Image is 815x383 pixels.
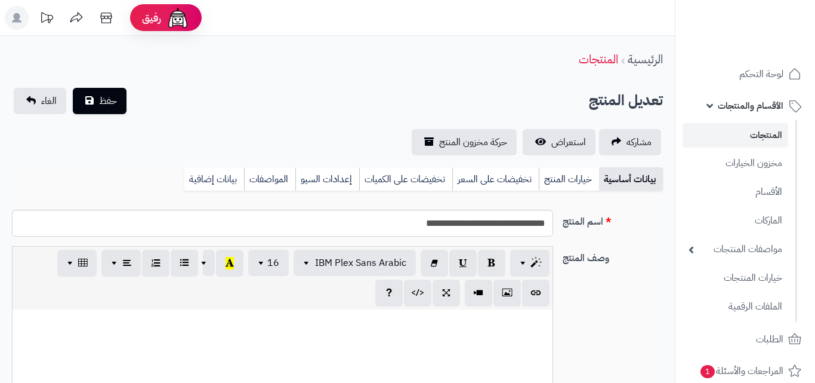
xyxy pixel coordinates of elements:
[683,60,808,88] a: لوحة التحكم
[699,363,783,379] span: المراجعات والأسئلة
[718,97,783,114] span: الأقسام والمنتجات
[756,331,783,348] span: الطلبات
[558,246,668,265] label: وصف المنتج
[295,167,359,191] a: إعدادات السيو
[683,237,788,262] a: مواصفات المنتجات
[700,365,715,379] span: 1
[734,25,804,50] img: logo-2.png
[359,167,452,191] a: تخفيضات على الكميات
[315,256,406,270] span: IBM Plex Sans Arabic
[599,167,663,191] a: بيانات أساسية
[599,129,661,155] a: مشاركه
[683,179,788,205] a: الأقسام
[184,167,244,191] a: بيانات إضافية
[579,50,618,68] a: المنتجات
[244,167,295,191] a: المواصفات
[739,66,783,82] span: لوحة التحكم
[551,135,586,149] span: استعراض
[166,6,190,30] img: ai-face.png
[248,250,289,276] button: 16
[683,325,808,354] a: الطلبات
[32,6,61,33] a: تحديثات المنصة
[539,167,599,191] a: خيارات المنتج
[41,94,57,108] span: الغاء
[589,88,663,113] h2: تعديل المنتج
[439,135,507,149] span: حركة مخزون المنتج
[99,94,117,108] span: حفظ
[683,208,788,234] a: الماركات
[683,265,788,291] a: خيارات المنتجات
[683,123,788,148] a: المنتجات
[142,11,161,25] span: رفيق
[683,151,788,176] a: مخزون الخيارات
[294,250,416,276] button: IBM Plex Sans Arabic
[452,167,539,191] a: تخفيضات على السعر
[267,256,279,270] span: 16
[73,88,126,114] button: حفظ
[412,129,517,155] a: حركة مخزون المنتج
[14,88,66,114] a: الغاء
[626,135,652,149] span: مشاركه
[523,129,595,155] a: استعراض
[628,50,663,68] a: الرئيسية
[683,294,788,320] a: الملفات الرقمية
[558,210,668,229] label: اسم المنتج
